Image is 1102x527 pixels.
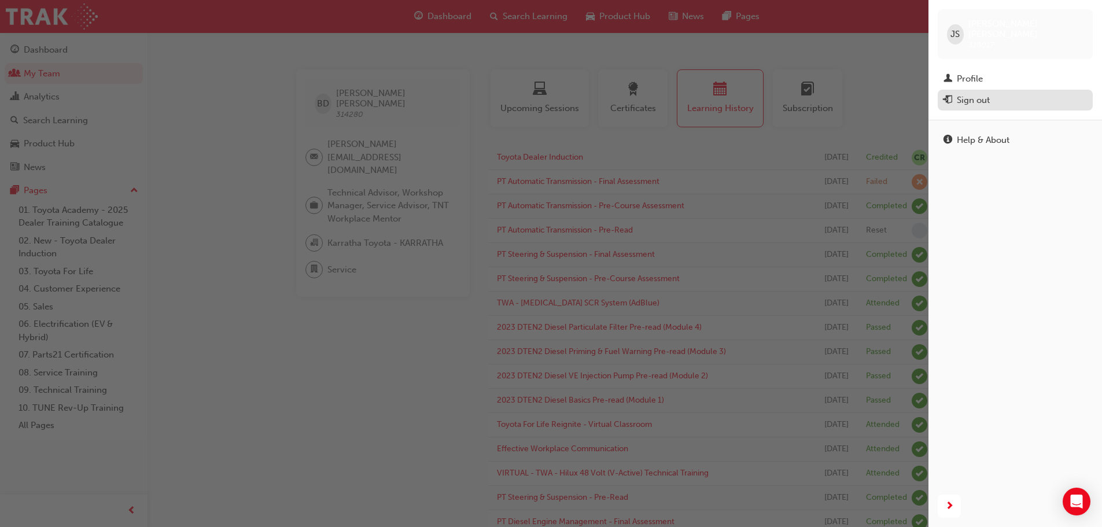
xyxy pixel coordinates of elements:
span: JS [950,28,960,41]
a: Profile [938,68,1093,90]
button: Sign out [938,90,1093,111]
a: Help & About [938,130,1093,151]
div: Help & About [957,134,1009,147]
div: Sign out [957,94,990,107]
span: next-icon [945,499,954,514]
span: info-icon [943,135,952,146]
span: 318017 [968,40,994,50]
span: man-icon [943,74,952,84]
div: Profile [957,72,983,86]
div: Open Intercom Messenger [1063,488,1090,515]
span: exit-icon [943,95,952,106]
span: [PERSON_NAME] [PERSON_NAME] [968,19,1083,39]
